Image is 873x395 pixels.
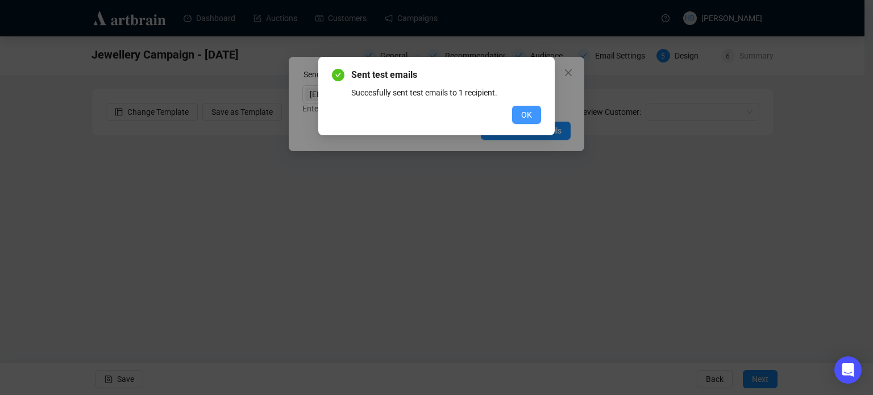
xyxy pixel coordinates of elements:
div: Succesfully sent test emails to 1 recipient. [351,86,541,99]
span: OK [521,109,532,121]
span: check-circle [332,69,344,81]
button: OK [512,106,541,124]
span: Sent test emails [351,68,541,82]
div: Open Intercom Messenger [834,356,862,384]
